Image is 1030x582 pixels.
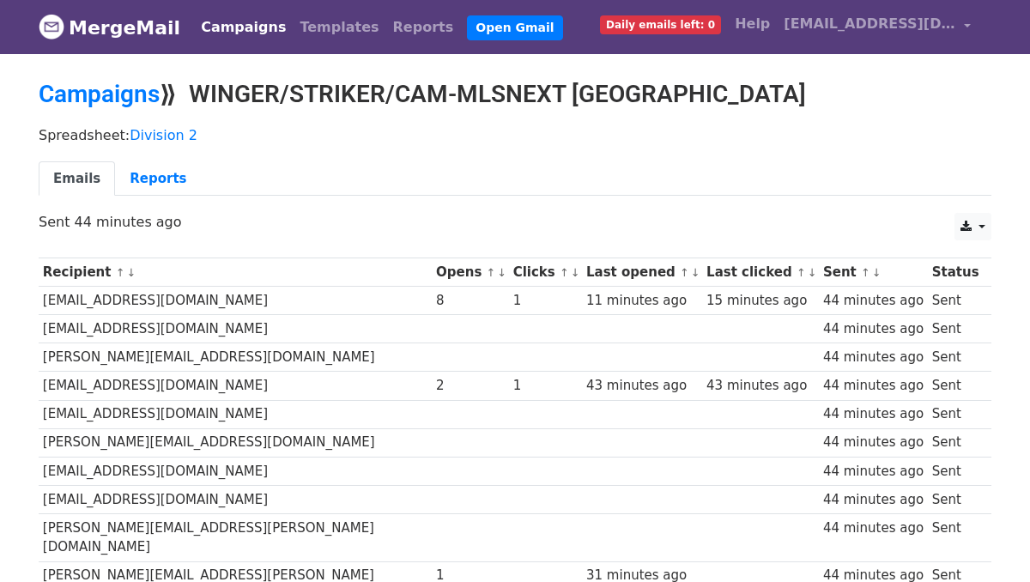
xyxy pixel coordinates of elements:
[497,266,506,279] a: ↓
[39,485,432,513] td: [EMAIL_ADDRESS][DOMAIN_NAME]
[586,376,698,396] div: 43 minutes ago
[39,80,991,109] h2: ⟫ WINGER/STRIKER/CAM-MLSNEXT [GEOGRAPHIC_DATA]
[126,266,136,279] a: ↓
[39,258,432,287] th: Recipient
[928,258,983,287] th: Status
[386,10,461,45] a: Reports
[823,433,924,452] div: 44 minutes ago
[39,161,115,197] a: Emails
[823,490,924,510] div: 44 minutes ago
[928,343,983,372] td: Sent
[487,266,496,279] a: ↑
[513,376,579,396] div: 1
[872,266,882,279] a: ↓
[39,343,432,372] td: [PERSON_NAME][EMAIL_ADDRESS][DOMAIN_NAME]
[928,485,983,513] td: Sent
[808,266,817,279] a: ↓
[823,291,924,311] div: 44 minutes ago
[928,315,983,343] td: Sent
[39,400,432,428] td: [EMAIL_ADDRESS][DOMAIN_NAME]
[39,80,160,108] a: Campaigns
[928,457,983,485] td: Sent
[130,127,197,143] a: Division 2
[784,14,955,34] span: [EMAIL_ADDRESS][DOMAIN_NAME]
[823,348,924,367] div: 44 minutes ago
[39,126,991,144] p: Spreadsheet:
[823,319,924,339] div: 44 minutes ago
[39,513,432,561] td: [PERSON_NAME][EMAIL_ADDRESS][PERSON_NAME][DOMAIN_NAME]
[560,266,569,279] a: ↑
[706,291,815,311] div: 15 minutes ago
[593,7,728,41] a: Daily emails left: 0
[39,9,180,45] a: MergeMail
[928,287,983,315] td: Sent
[928,428,983,457] td: Sent
[509,258,582,287] th: Clicks
[513,291,579,311] div: 1
[39,457,432,485] td: [EMAIL_ADDRESS][DOMAIN_NAME]
[39,287,432,315] td: [EMAIL_ADDRESS][DOMAIN_NAME]
[823,404,924,424] div: 44 minutes ago
[194,10,293,45] a: Campaigns
[861,266,870,279] a: ↑
[819,258,928,287] th: Sent
[432,258,509,287] th: Opens
[39,14,64,39] img: MergeMail logo
[39,315,432,343] td: [EMAIL_ADDRESS][DOMAIN_NAME]
[582,258,702,287] th: Last opened
[706,376,815,396] div: 43 minutes ago
[928,400,983,428] td: Sent
[823,518,924,538] div: 44 minutes ago
[777,7,978,47] a: [EMAIL_ADDRESS][DOMAIN_NAME]
[944,500,1030,582] iframe: Chat Widget
[823,462,924,482] div: 44 minutes ago
[797,266,806,279] a: ↑
[39,213,991,231] p: Sent 44 minutes ago
[293,10,385,45] a: Templates
[728,7,777,41] a: Help
[680,266,689,279] a: ↑
[586,291,698,311] div: 11 minutes ago
[39,428,432,457] td: [PERSON_NAME][EMAIL_ADDRESS][DOMAIN_NAME]
[571,266,580,279] a: ↓
[600,15,721,34] span: Daily emails left: 0
[928,513,983,561] td: Sent
[39,372,432,400] td: [EMAIL_ADDRESS][DOMAIN_NAME]
[823,376,924,396] div: 44 minutes ago
[436,291,505,311] div: 8
[436,376,505,396] div: 2
[691,266,700,279] a: ↓
[116,266,125,279] a: ↑
[702,258,819,287] th: Last clicked
[928,372,983,400] td: Sent
[115,161,201,197] a: Reports
[467,15,562,40] a: Open Gmail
